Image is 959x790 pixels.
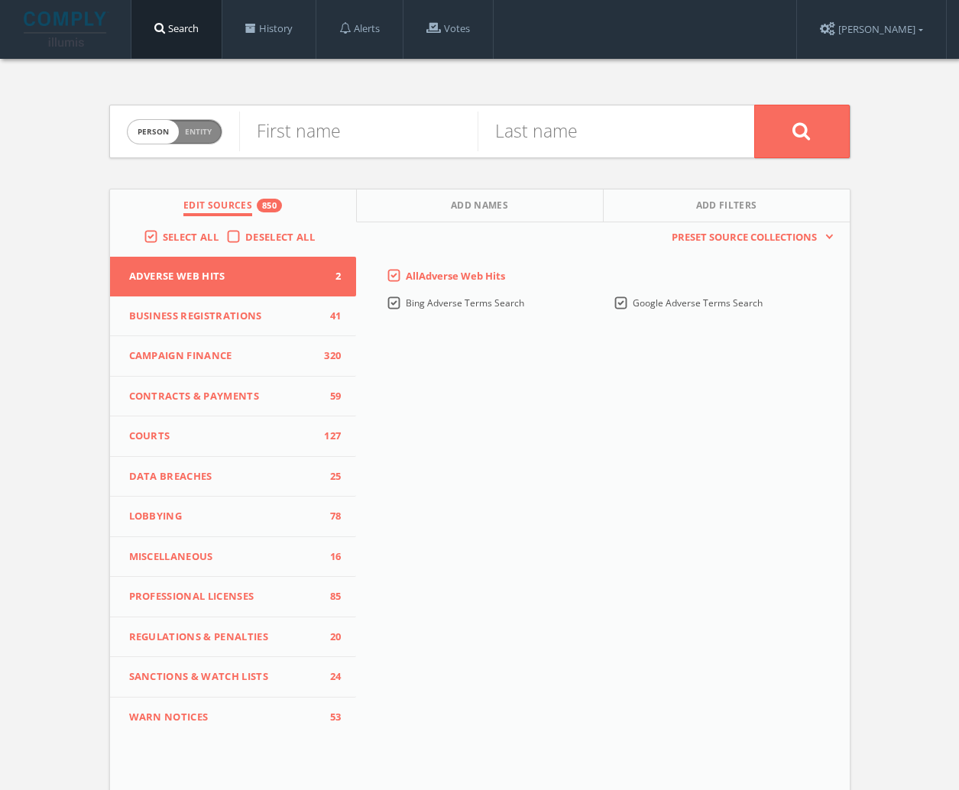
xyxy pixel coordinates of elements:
button: Courts127 [110,416,357,457]
span: Sanctions & Watch Lists [129,669,319,685]
span: Business Registrations [129,309,319,324]
button: Add Filters [604,189,850,222]
span: Edit Sources [183,199,252,216]
span: WARN Notices [129,710,319,725]
span: Add Filters [696,199,757,216]
div: 850 [257,199,282,212]
span: Add Names [451,199,508,216]
span: 2 [318,269,341,284]
span: Courts [129,429,319,444]
button: Campaign Finance320 [110,336,357,377]
span: Miscellaneous [129,549,319,565]
button: Regulations & Penalties20 [110,617,357,658]
span: 41 [318,309,341,324]
button: Professional Licenses85 [110,577,357,617]
span: 59 [318,389,341,404]
img: illumis [24,11,109,47]
button: Miscellaneous16 [110,537,357,578]
button: Lobbying78 [110,497,357,537]
span: person [128,120,179,144]
span: Campaign Finance [129,348,319,364]
span: 20 [318,630,341,645]
span: 16 [318,549,341,565]
span: 78 [318,509,341,524]
button: Edit Sources850 [110,189,357,222]
span: All Adverse Web Hits [406,269,505,283]
span: Lobbying [129,509,319,524]
span: Adverse Web Hits [129,269,319,284]
button: Business Registrations41 [110,296,357,337]
span: Professional Licenses [129,589,319,604]
span: 127 [318,429,341,444]
button: Preset Source Collections [664,230,834,245]
span: 24 [318,669,341,685]
span: Select All [163,230,219,244]
span: 25 [318,469,341,484]
span: Contracts & Payments [129,389,319,404]
span: Regulations & Penalties [129,630,319,645]
span: Deselect All [245,230,315,244]
span: 53 [318,710,341,725]
span: Preset Source Collections [664,230,825,245]
span: Google Adverse Terms Search [633,296,763,309]
button: Sanctions & Watch Lists24 [110,657,357,698]
button: Add Names [357,189,604,222]
button: Contracts & Payments59 [110,377,357,417]
button: WARN Notices53 [110,698,357,737]
span: 320 [318,348,341,364]
span: Data Breaches [129,469,319,484]
button: Adverse Web Hits2 [110,257,357,296]
button: Data Breaches25 [110,457,357,497]
span: Entity [185,126,212,138]
span: 85 [318,589,341,604]
span: Bing Adverse Terms Search [406,296,524,309]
